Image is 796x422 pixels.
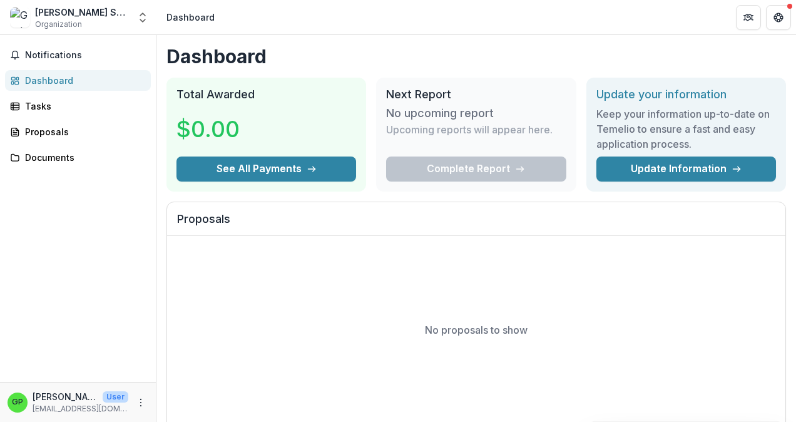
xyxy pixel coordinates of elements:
[166,11,215,24] div: Dashboard
[133,395,148,410] button: More
[176,157,356,182] button: See All Payments
[766,5,791,30] button: Get Help
[5,147,151,168] a: Documents
[5,96,151,116] a: Tasks
[35,19,82,30] span: Organization
[161,8,220,26] nav: breadcrumb
[33,390,98,403] p: [PERSON_NAME]
[5,45,151,65] button: Notifications
[386,106,494,120] h3: No upcoming report
[177,212,775,236] h2: Proposals
[596,88,776,101] h2: Update your information
[25,125,141,138] div: Proposals
[596,106,776,152] h3: Keep your information up-to-date on Temelio to ensure a fast and easy application process.
[425,322,528,337] p: No proposals to show
[736,5,761,30] button: Partners
[35,6,129,19] div: [PERSON_NAME] School
[386,88,566,101] h2: Next Report
[134,5,151,30] button: Open entity switcher
[5,70,151,91] a: Dashboard
[12,398,23,406] div: Greta Patten
[10,8,30,28] img: Greta Patten School
[103,391,128,403] p: User
[176,112,270,146] h3: $0.00
[25,50,146,61] span: Notifications
[25,100,141,113] div: Tasks
[596,157,776,182] a: Update Information
[25,74,141,87] div: Dashboard
[386,122,553,137] p: Upcoming reports will appear here.
[25,151,141,164] div: Documents
[33,403,128,414] p: [EMAIL_ADDRESS][DOMAIN_NAME]
[176,88,356,101] h2: Total Awarded
[166,45,786,68] h1: Dashboard
[5,121,151,142] a: Proposals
